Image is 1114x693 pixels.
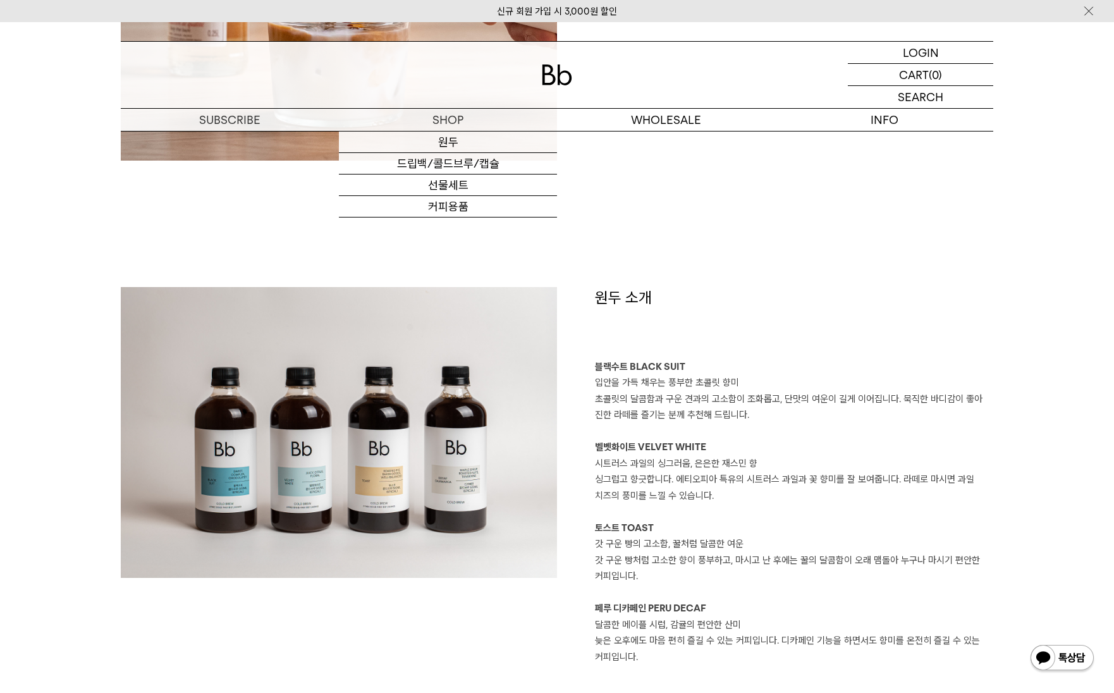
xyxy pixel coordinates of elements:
[542,64,572,85] img: 로고
[339,175,557,196] a: 선물세트
[557,109,775,131] p: WHOLESALE
[848,42,993,64] a: LOGIN
[595,441,706,453] b: 벨벳화이트 VELVET WHITE
[899,64,929,85] p: CART
[595,617,993,634] p: 달콤한 메이플 시럽, 감귤의 편안한 산미
[595,375,993,391] p: 입안을 가득 채우는 풍부한 초콜릿 향미
[848,64,993,86] a: CART (0)
[595,361,685,372] b: 블랙수트 BLACK SUIT
[121,109,339,131] a: SUBSCRIBE
[1029,644,1095,674] img: 카카오톡 채널 1:1 채팅 버튼
[595,536,993,553] p: 갓 구운 빵의 고소함, 꿀처럼 달콤한 여운
[339,218,557,239] a: 프로그램
[595,456,993,472] p: 시트러스 과일의 싱그러움, 은은한 재스민 향
[929,64,942,85] p: (0)
[339,132,557,153] a: 원두
[903,42,939,63] p: LOGIN
[898,86,943,108] p: SEARCH
[595,633,993,665] p: 늦은 오후에도 마음 편히 즐길 수 있는 커피입니다. 디카페인 기능을 하면서도 향미를 온전히 즐길 수 있는 커피입니다.
[339,153,557,175] a: 드립백/콜드브루/캡슐
[595,603,706,614] b: 페루 디카페인 PERU DECAF
[595,522,654,534] b: 토스트 TOAST
[595,287,993,359] h1: 원두 소개
[775,109,993,131] p: INFO
[339,109,557,131] a: SHOP
[595,472,993,504] p: 싱그럽고 향긋합니다. 에티오피아 특유의 시트러스 과일과 꽃 향미를 잘 보여줍니다. 라떼로 마시면 과일 치즈의 풍미를 느낄 수 있습니다.
[121,287,557,578] img: f4e47a823c01b01d1f91a44d2c1c76dd_193820.jpg
[595,553,993,585] p: 갓 구운 빵처럼 고소한 향이 풍부하고, 마시고 난 후에는 꿀의 달콤함이 오래 맴돌아 누구나 마시기 편안한 커피입니다.
[497,6,617,17] a: 신규 회원 가입 시 3,000원 할인
[595,391,993,424] p: 초콜릿의 달콤함과 구운 견과의 고소함이 조화롭고, 단맛의 여운이 길게 이어집니다. 묵직한 바디감이 좋아 진한 라떼를 즐기는 분께 추천해 드립니다.
[339,196,557,218] a: 커피용품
